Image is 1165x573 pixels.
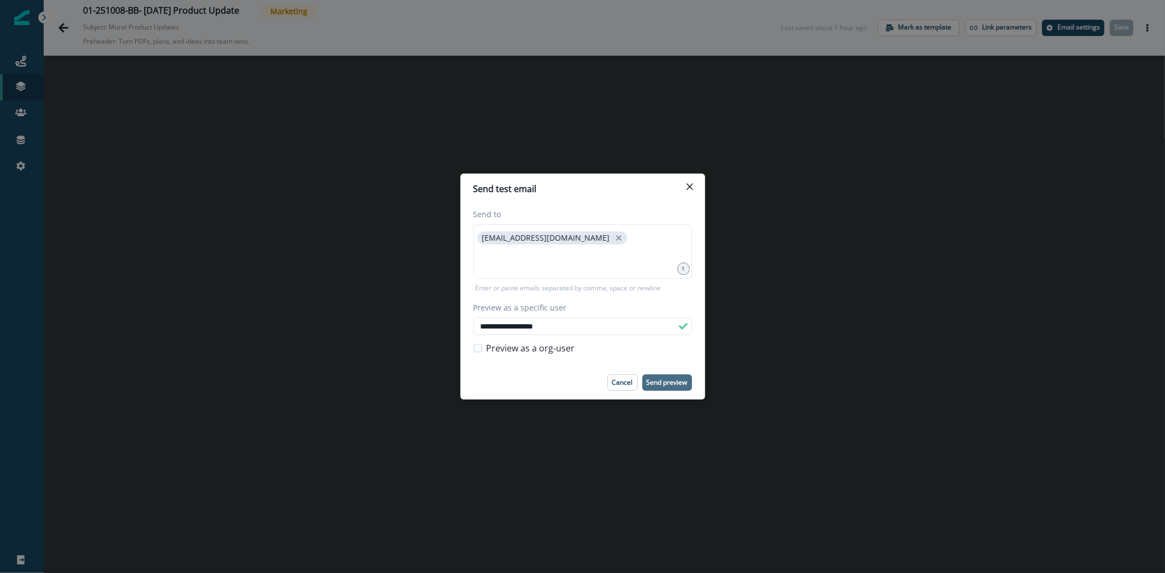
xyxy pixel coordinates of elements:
[607,374,638,391] button: Cancel
[487,342,575,355] span: Preview as a org-user
[474,283,664,293] p: Enter or paste emails separated by comma, space or newline
[677,262,690,275] div: 1
[642,374,692,391] button: Send preview
[474,302,685,313] label: Preview as a specific user
[482,234,610,243] p: [EMAIL_ADDRESS][DOMAIN_NAME]
[613,232,624,243] button: close
[681,178,699,195] button: Close
[474,208,685,220] label: Send to
[647,379,688,386] p: Send preview
[612,379,633,386] p: Cancel
[474,182,537,195] p: Send test email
